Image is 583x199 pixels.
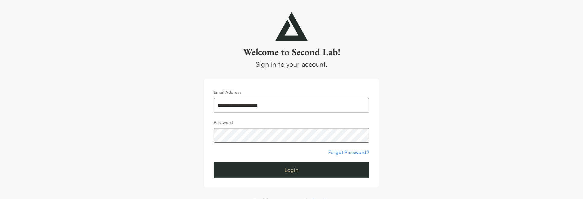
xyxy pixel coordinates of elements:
a: Forgot Password? [328,149,369,155]
div: Sign in to your account. [204,59,379,69]
h2: Welcome to Second Lab! [204,46,379,58]
button: Login [214,162,369,178]
label: Password [214,120,233,125]
img: secondlab-logo [275,12,308,41]
label: Email Address [214,90,241,95]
